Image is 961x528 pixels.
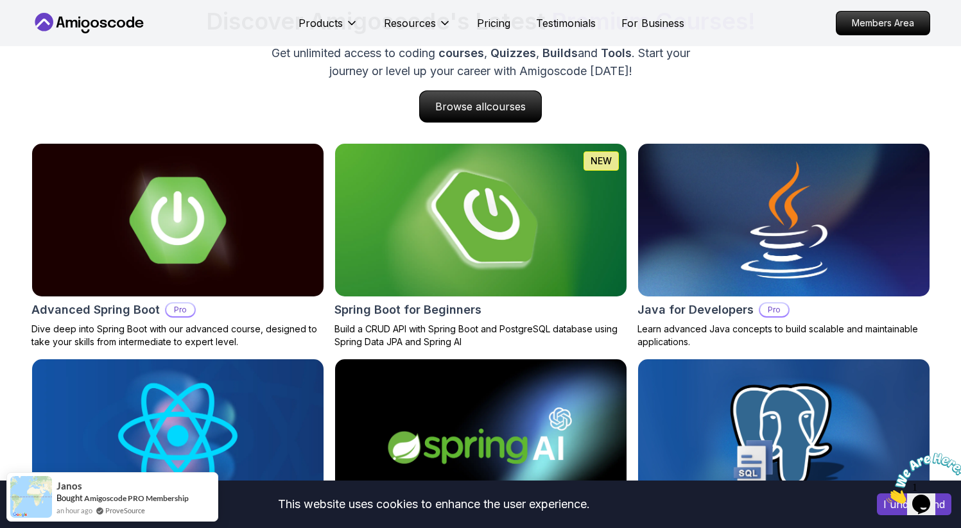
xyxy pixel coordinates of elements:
[542,46,578,60] span: Builds
[327,140,634,300] img: Spring Boot for Beginners card
[335,359,627,512] img: Spring AI card
[166,303,195,316] p: Pro
[384,15,436,31] p: Resources
[105,505,145,516] a: ProveSource
[536,15,596,31] a: Testimonials
[420,91,541,122] p: Browse all
[836,12,930,35] p: Members Area
[490,46,536,60] span: Quizzes
[334,143,627,348] a: Spring Boot for Beginners cardNEWSpring Boot for BeginnersBuild a CRUD API with Spring Boot and P...
[419,90,542,123] a: Browse allcourses
[10,476,52,518] img: provesource social proof notification image
[32,359,324,512] img: React JS Developer Guide card
[637,323,930,348] p: Learn advanced Java concepts to build scalable and maintainable applications.
[56,493,83,503] span: Bought
[265,44,697,80] p: Get unlimited access to coding , , and . Start your journey or level up your career with Amigosco...
[31,143,324,348] a: Advanced Spring Boot cardAdvanced Spring BootProDive deep into Spring Boot with our advanced cour...
[5,5,10,16] span: 1
[32,144,324,296] img: Advanced Spring Boot card
[637,143,930,348] a: Java for Developers cardJava for DevelopersProLearn advanced Java concepts to build scalable and ...
[31,301,160,319] h2: Advanced Spring Boot
[836,11,930,35] a: Members Area
[299,15,358,41] button: Products
[56,505,92,516] span: an hour ago
[5,5,85,56] img: Chat attention grabber
[637,301,754,319] h2: Java for Developers
[638,144,930,296] img: Java for Developers card
[591,155,612,167] p: NEW
[10,490,858,518] div: This website uses cookies to enhance the user experience.
[31,323,324,348] p: Dive deep into Spring Boot with our advanced course, designed to take your skills from intermedia...
[760,303,788,316] p: Pro
[477,15,510,31] a: Pricing
[334,301,481,319] h2: Spring Boot for Beginners
[84,493,189,503] a: Amigoscode PRO Membership
[438,46,484,60] span: courses
[334,323,627,348] p: Build a CRUD API with Spring Boot and PostgreSQL database using Spring Data JPA and Spring AI
[621,15,684,31] a: For Business
[56,481,82,491] span: Janos
[601,46,632,60] span: Tools
[384,15,451,41] button: Resources
[877,493,951,515] button: Accept cookies
[881,448,961,509] iframe: chat widget
[487,100,526,113] span: courses
[638,359,930,512] img: SQL and Databases Fundamentals card
[299,15,343,31] p: Products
